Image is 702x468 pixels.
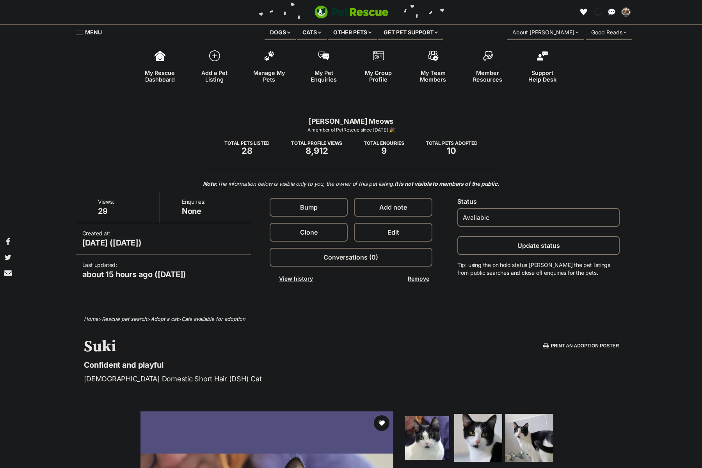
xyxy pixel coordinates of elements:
img: Natasha Boehm profile pic [622,8,630,16]
a: Favourites [578,6,590,18]
span: My Team Members [416,69,451,83]
span: Menu [85,29,102,36]
span: Remove [408,274,429,283]
img: Photo of Suki [405,416,449,460]
p: Confident and playful [84,359,414,370]
span: My Group Profile [361,69,396,83]
span: Add note [379,203,407,212]
span: My Pet Enquiries [306,69,341,83]
a: Add note [354,198,432,217]
p: The information below is visible only to you, the owner of this pet listing. [76,176,626,192]
span: 29 [98,206,114,217]
p: [DEMOGRAPHIC_DATA] Domestic Short Hair (DSH) Cat [84,374,414,384]
img: pet-enquiries-icon-7e3ad2cf08bfb03b45e93fb7055b45f3efa6380592205ae92323e6603595dc1f.svg [318,52,329,60]
p: TOTAL PETS LISTED [224,140,270,147]
img: chat-41dd97257d64d25036548639549fe6c8038ab92f7586957e7f3b1b290dea8141.svg [608,8,616,16]
span: Bump [300,203,318,212]
a: Add a Pet Listing [187,42,242,89]
a: Adopt a cat [151,316,178,322]
img: manage-my-pets-icon-02211641906a0b7f246fdf0571729dbe1e7629f14944591b6c1af311fb30b64b.svg [264,51,275,61]
p: Tip: using the on hold status [PERSON_NAME] the pet listings from public searches and close off e... [457,261,620,277]
img: Photo of Suki [454,414,502,462]
a: My Rescue Dashboard [133,42,187,89]
div: Dogs [265,25,296,40]
span: Add a Pet Listing [197,69,232,83]
p: TOTAL PROFILE VIEWS [291,140,342,147]
span: Clone [300,228,318,237]
a: Manage My Pets [242,42,297,89]
img: help-desk-icon-fdf02630f3aa405de69fd3d07c3f3aa587a6932b1a1747fa1d2bba05be0121f9.svg [537,51,548,61]
a: Clone [270,223,348,242]
span: Member Resources [470,69,505,83]
img: Photo of Suki [505,414,553,462]
a: My Group Profile [351,42,406,89]
img: dashboard-icon-eb2f2d2d3e046f16d808141f083e7271f6b2e854fb5c12c21221c1fb7104beca.svg [155,50,165,61]
ul: Account quick links [578,6,632,18]
span: None [182,206,206,217]
button: favourite [374,415,389,431]
button: Update status [457,236,620,255]
img: notifications-46538b983faf8c2785f20acdc204bb7945ddae34d4c08c2a6579f10ce5e182be.svg [594,8,601,16]
p: [PERSON_NAME] Meows [214,116,489,126]
a: Edit [354,223,432,242]
p: Views: [98,198,114,217]
div: Cats [297,25,327,40]
div: Other pets [328,25,377,40]
a: Bump [270,198,348,217]
h1: Suki [84,338,414,356]
span: about 15 hours ago ([DATE]) [82,269,187,280]
a: My Pet Enquiries [297,42,351,89]
a: Support Help Desk [515,42,570,89]
a: Rescue pet search [102,316,147,322]
a: Member Resources [460,42,515,89]
a: Conversations [606,6,618,18]
span: Support Help Desk [525,69,560,83]
button: My account [620,6,632,18]
img: logo-cat-932fe2b9b8326f06289b0f2fb663e598f794de774fb13d1741a6617ecf9a85b4.svg [314,5,389,20]
div: Get pet support [378,25,443,40]
p: Created at: [82,230,142,248]
strong: It is not visible to members of the public. [395,180,499,187]
p: A member of PetRescue since [DATE] 🎉 [214,126,489,133]
span: View history [279,274,313,283]
div: About [PERSON_NAME] [507,25,584,40]
span: 9 [381,146,387,156]
img: group-profile-icon-3fa3cf56718a62981997c0bc7e787c4b2cf8bcc04b72c1350f741eb67cf2f40e.svg [373,51,384,61]
strong: Note: [203,180,217,187]
span: Update status [517,241,560,250]
div: > > > [64,316,638,322]
button: Remove [354,273,432,284]
span: 8,912 [306,146,328,156]
span: Conversations (0) [323,253,378,262]
span: Edit [387,228,399,237]
a: Cats available for adoption [181,316,245,322]
p: TOTAL ENQUIRIES [364,140,404,147]
a: Home [84,316,98,322]
img: team-members-icon-5396bd8760b3fe7c0b43da4ab00e1e3bb1a5d9ba89233759b79545d2d3fc5d0d.svg [428,51,439,61]
a: PetRescue [314,5,389,20]
p: Last updated: [82,261,187,280]
img: member-resources-icon-8e73f808a243e03378d46382f2149f9095a855e16c252ad45f914b54edf8863c.svg [482,51,493,61]
div: Good Reads [586,25,632,40]
p: TOTAL PETS ADOPTED [426,140,478,147]
button: Print an adoption poster [536,338,626,354]
a: View history [270,273,348,284]
span: My Rescue Dashboard [142,69,178,83]
span: Manage My Pets [252,69,287,83]
a: My Team Members [406,42,460,89]
span: [DATE] ([DATE]) [82,237,142,248]
a: Conversations (0) [270,248,432,267]
a: Menu [76,25,107,39]
span: 10 [447,146,456,156]
label: Status [457,198,620,205]
span: 28 [242,146,252,156]
p: Enquiries: [182,198,206,217]
button: Notifications [592,6,604,18]
img: add-pet-listing-icon-0afa8454b4691262ce3f59096e99ab1cd57d4a30225e0717b998d2c9b9846f56.svg [209,50,220,61]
